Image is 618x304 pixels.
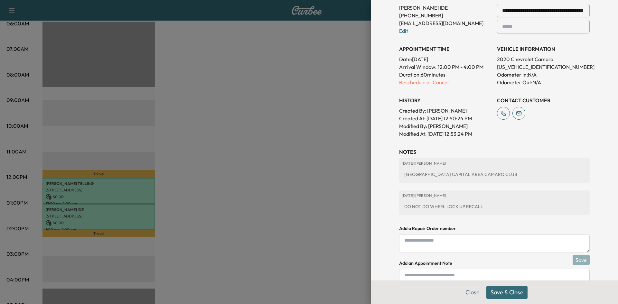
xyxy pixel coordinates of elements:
[399,63,492,71] p: Arrival Window:
[399,45,492,53] h3: APPOINTMENT TIME
[497,45,590,53] h3: VEHICLE INFORMATION
[497,71,590,78] p: Odometer In: N/A
[399,12,492,19] p: [PHONE_NUMBER]
[399,78,492,86] p: Reschedule or Cancel
[399,225,590,232] h4: Add a Repair Order number
[497,78,590,86] p: Odometer Out: N/A
[497,55,590,63] p: 2020 Chevrolet Camaro
[497,97,590,104] h3: CONTACT CUSTOMER
[399,115,492,122] p: Created At : [DATE] 12:50:24 PM
[402,193,587,198] p: [DATE] | [PERSON_NAME]
[399,55,492,63] p: Date: [DATE]
[399,122,492,130] p: Modified By : [PERSON_NAME]
[399,130,492,138] p: Modified At : [DATE] 12:53:24 PM
[399,148,590,156] h3: NOTES
[402,169,587,180] div: [GEOGRAPHIC_DATA] CAPITAL AREA CAMARO CLUB
[399,107,492,115] p: Created By : [PERSON_NAME]
[399,97,492,104] h3: History
[497,63,590,71] p: [US_VEHICLE_IDENTIFICATION_NUMBER]
[399,71,492,78] p: Duration: 60 minutes
[402,201,587,212] div: DO NOT DO WHEEL LOCK UP RECALL
[399,260,590,266] h4: Add an Appointment Note
[438,63,483,71] span: 12:00 PM - 4:00 PM
[399,4,492,12] p: [PERSON_NAME] IDE
[399,28,408,34] a: Edit
[486,286,528,299] button: Save & Close
[402,161,587,166] p: [DATE] | [PERSON_NAME]
[399,19,492,27] p: [EMAIL_ADDRESS][DOMAIN_NAME]
[461,286,484,299] button: Close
